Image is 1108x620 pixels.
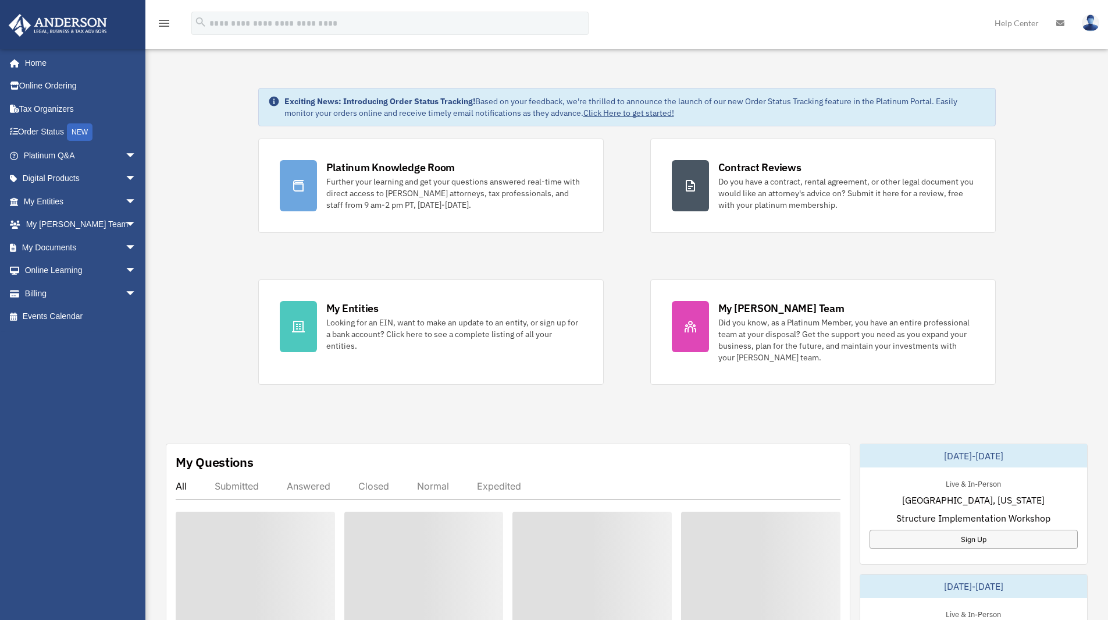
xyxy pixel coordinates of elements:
[125,190,148,214] span: arrow_drop_down
[8,213,154,236] a: My [PERSON_NAME] Teamarrow_drop_down
[157,16,171,30] i: menu
[125,144,148,168] span: arrow_drop_down
[284,95,986,119] div: Based on your feedback, we're thrilled to announce the launch of our new Order Status Tracking fe...
[258,139,604,233] a: Platinum Knowledge Room Further your learning and get your questions answered real-time with dire...
[583,108,674,118] a: Click Here to get started!
[215,480,259,492] div: Submitted
[8,236,154,259] a: My Documentsarrow_drop_down
[125,236,148,260] span: arrow_drop_down
[8,51,148,75] a: Home
[860,444,1087,467] div: [DATE]-[DATE]
[902,493,1045,507] span: [GEOGRAPHIC_DATA], [US_STATE]
[650,279,996,385] a: My [PERSON_NAME] Team Did you know, as a Platinum Member, you have an entire professional team at...
[718,160,801,175] div: Contract Reviews
[8,97,154,121] a: Tax Organizers
[718,317,974,363] div: Did you know, as a Platinum Member, you have an entire professional team at your disposal? Get th...
[8,144,154,167] a: Platinum Q&Aarrow_drop_down
[284,96,475,107] strong: Exciting News: Introducing Order Status Tracking!
[157,20,171,30] a: menu
[936,607,1010,619] div: Live & In-Person
[176,454,254,471] div: My Questions
[860,575,1087,598] div: [DATE]-[DATE]
[8,167,154,190] a: Digital Productsarrow_drop_down
[5,14,111,37] img: Anderson Advisors Platinum Portal
[258,279,604,385] a: My Entities Looking for an EIN, want to make an update to an entity, or sign up for a bank accoun...
[125,213,148,237] span: arrow_drop_down
[8,305,154,328] a: Events Calendar
[176,480,187,492] div: All
[8,121,154,144] a: Order StatusNEW
[650,139,996,233] a: Contract Reviews Do you have a contract, rental agreement, or other legal document you would like...
[287,480,330,492] div: Answered
[8,190,154,213] a: My Entitiesarrow_drop_down
[477,480,521,492] div: Expedited
[8,75,154,98] a: Online Ordering
[67,123,92,141] div: NEW
[417,480,449,492] div: Normal
[718,176,974,211] div: Do you have a contract, rental agreement, or other legal document you would like an attorney's ad...
[326,176,582,211] div: Further your learning and get your questions answered real-time with direct access to [PERSON_NAM...
[870,530,1078,549] a: Sign Up
[1082,15,1099,31] img: User Pic
[8,282,154,305] a: Billingarrow_drop_down
[8,259,154,282] a: Online Learningarrow_drop_down
[125,259,148,283] span: arrow_drop_down
[718,301,845,316] div: My [PERSON_NAME] Team
[326,301,379,316] div: My Entities
[125,282,148,306] span: arrow_drop_down
[326,160,455,175] div: Platinum Knowledge Room
[936,477,1010,489] div: Live & In-Person
[896,511,1050,525] span: Structure Implementation Workshop
[358,480,389,492] div: Closed
[125,167,148,191] span: arrow_drop_down
[326,317,582,352] div: Looking for an EIN, want to make an update to an entity, or sign up for a bank account? Click her...
[194,16,207,29] i: search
